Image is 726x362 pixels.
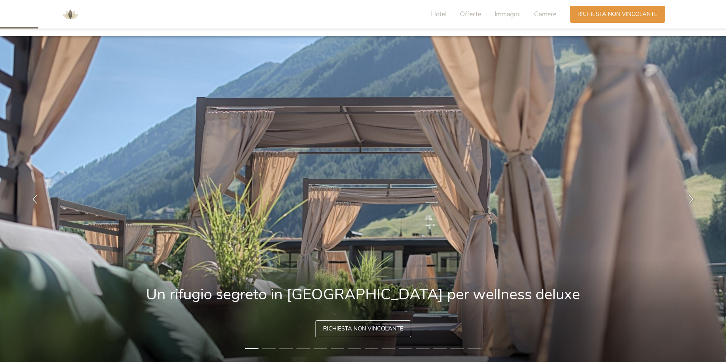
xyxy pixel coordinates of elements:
[431,10,447,19] span: Hotel
[59,3,82,26] img: AMONTI & LUNARIS Wellnessresort
[534,10,556,19] span: Camere
[460,10,481,19] span: Offerte
[577,10,658,18] span: Richiesta non vincolante
[495,10,521,19] span: Immagini
[59,11,82,17] a: AMONTI & LUNARIS Wellnessresort
[323,325,403,333] span: Richiesta non vincolante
